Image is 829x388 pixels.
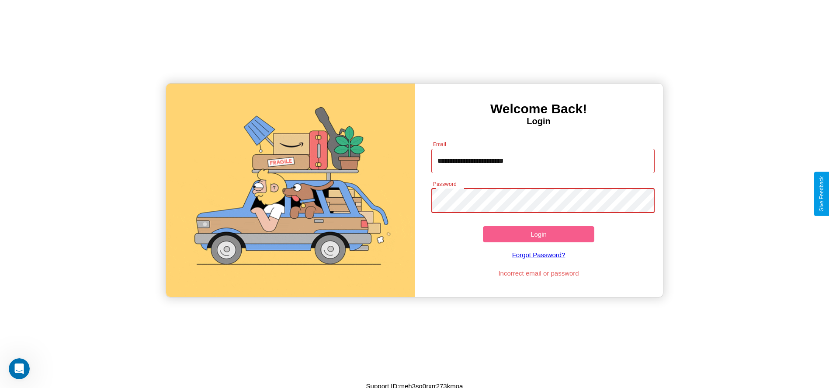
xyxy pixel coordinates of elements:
[427,267,650,279] p: Incorrect email or password
[415,116,663,126] h4: Login
[427,242,650,267] a: Forgot Password?
[819,176,825,212] div: Give Feedback
[433,180,456,188] label: Password
[433,140,447,148] label: Email
[415,101,663,116] h3: Welcome Back!
[483,226,595,242] button: Login
[9,358,30,379] iframe: Intercom live chat
[166,84,414,297] img: gif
